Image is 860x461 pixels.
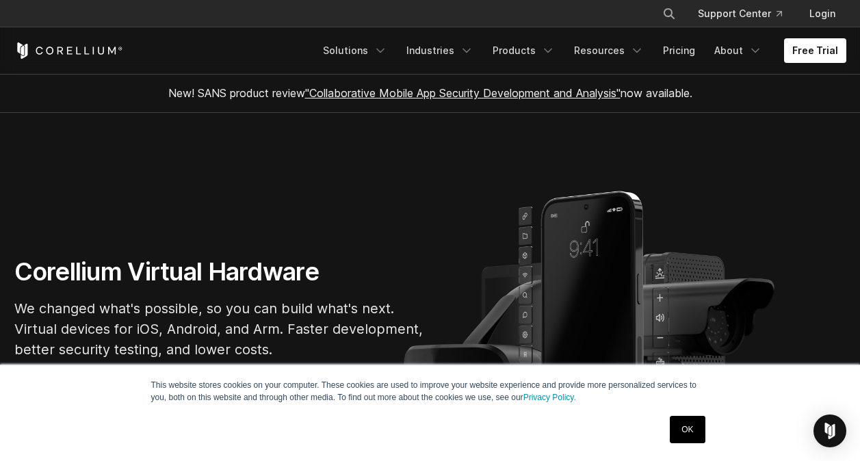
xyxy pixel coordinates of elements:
[168,86,692,100] span: New! SANS product review now available.
[655,38,703,63] a: Pricing
[784,38,846,63] a: Free Trial
[798,1,846,26] a: Login
[14,42,123,59] a: Corellium Home
[646,1,846,26] div: Navigation Menu
[687,1,793,26] a: Support Center
[566,38,652,63] a: Resources
[484,38,563,63] a: Products
[813,414,846,447] div: Open Intercom Messenger
[305,86,621,100] a: "Collaborative Mobile App Security Development and Analysis"
[398,38,482,63] a: Industries
[523,393,576,402] a: Privacy Policy.
[657,1,681,26] button: Search
[14,298,425,360] p: We changed what's possible, so you can build what's next. Virtual devices for iOS, Android, and A...
[670,416,705,443] a: OK
[151,379,709,404] p: This website stores cookies on your computer. These cookies are used to improve your website expe...
[315,38,846,63] div: Navigation Menu
[315,38,395,63] a: Solutions
[14,256,425,287] h1: Corellium Virtual Hardware
[706,38,770,63] a: About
